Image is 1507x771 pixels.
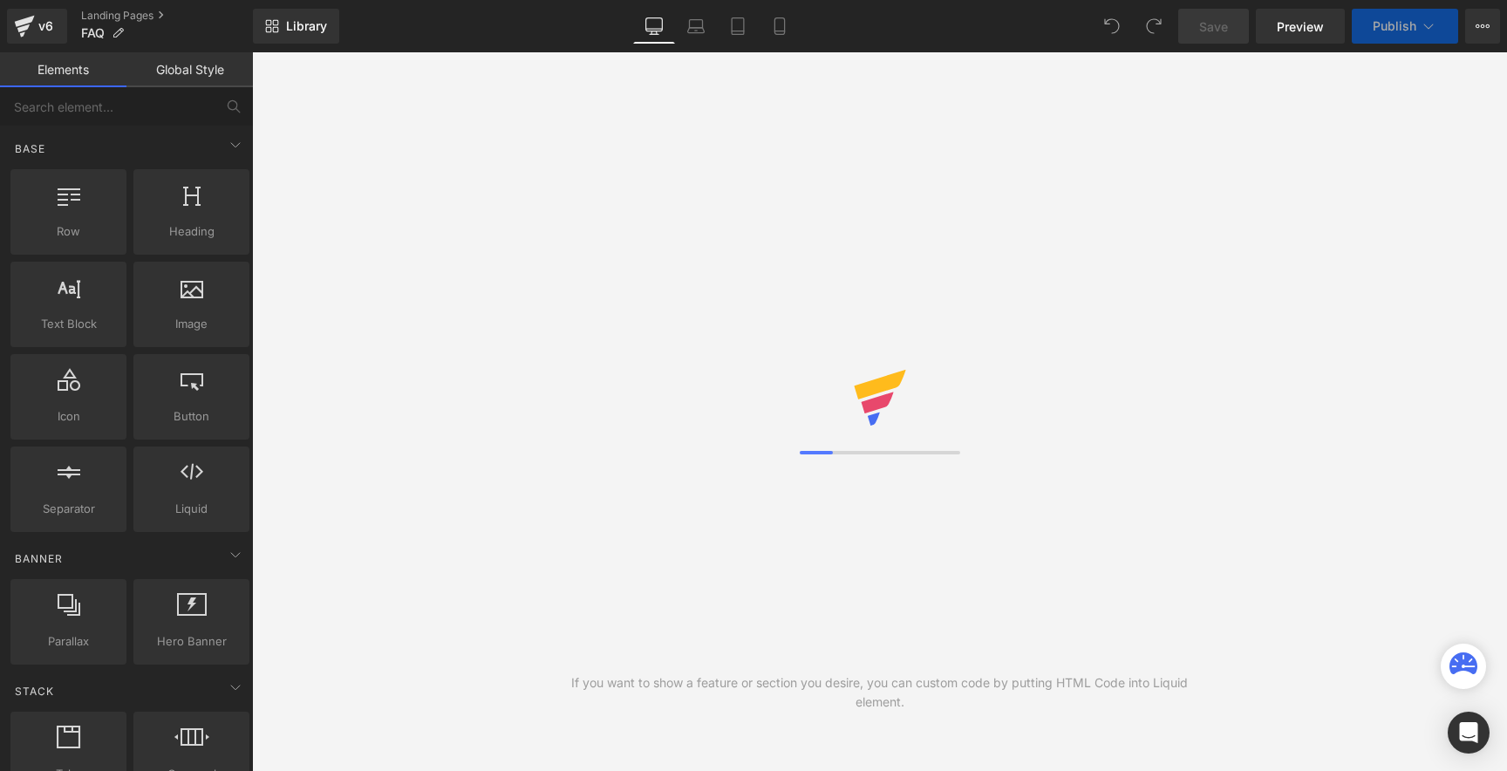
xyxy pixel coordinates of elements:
button: Publish [1352,9,1458,44]
span: Preview [1277,17,1324,36]
button: Redo [1136,9,1171,44]
span: Button [139,407,244,426]
span: Base [13,140,47,157]
span: Text Block [16,315,121,333]
a: Preview [1256,9,1345,44]
div: If you want to show a feature or section you desire, you can custom code by putting HTML Code int... [566,673,1194,712]
button: More [1465,9,1500,44]
button: Undo [1094,9,1129,44]
span: Separator [16,500,121,518]
span: FAQ [81,26,105,40]
span: Hero Banner [139,632,244,651]
span: Heading [139,222,244,241]
span: Publish [1373,19,1416,33]
span: Stack [13,683,56,699]
a: Global Style [126,52,253,87]
span: Library [286,18,327,34]
span: Image [139,315,244,333]
a: New Library [253,9,339,44]
a: Desktop [633,9,675,44]
span: Parallax [16,632,121,651]
span: Liquid [139,500,244,518]
a: Tablet [717,9,759,44]
a: Landing Pages [81,9,253,23]
span: Save [1199,17,1228,36]
a: Laptop [675,9,717,44]
span: Row [16,222,121,241]
a: v6 [7,9,67,44]
span: Icon [16,407,121,426]
div: Open Intercom Messenger [1448,712,1490,754]
a: Mobile [759,9,801,44]
span: Banner [13,550,65,567]
div: v6 [35,15,57,38]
